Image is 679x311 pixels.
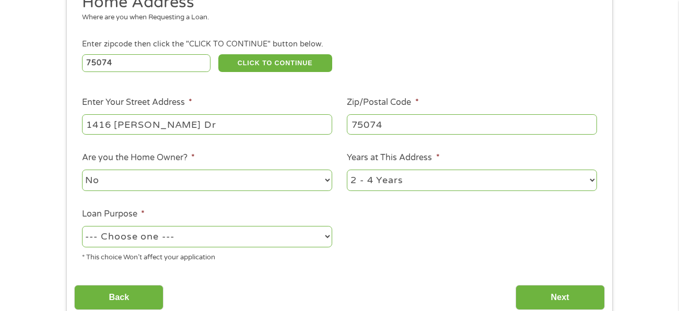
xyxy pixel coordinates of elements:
[218,54,332,72] button: CLICK TO CONTINUE
[82,54,211,72] input: Enter Zipcode (e.g 01510)
[347,97,418,108] label: Zip/Postal Code
[82,97,192,108] label: Enter Your Street Address
[516,285,605,310] input: Next
[82,209,145,220] label: Loan Purpose
[82,39,597,50] div: Enter zipcode then click the "CLICK TO CONTINUE" button below.
[74,285,163,310] input: Back
[82,13,590,23] div: Where are you when Requesting a Loan.
[82,152,195,163] label: Are you the Home Owner?
[82,249,332,263] div: * This choice Won’t affect your application
[82,114,332,134] input: 1 Main Street
[347,152,439,163] label: Years at This Address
